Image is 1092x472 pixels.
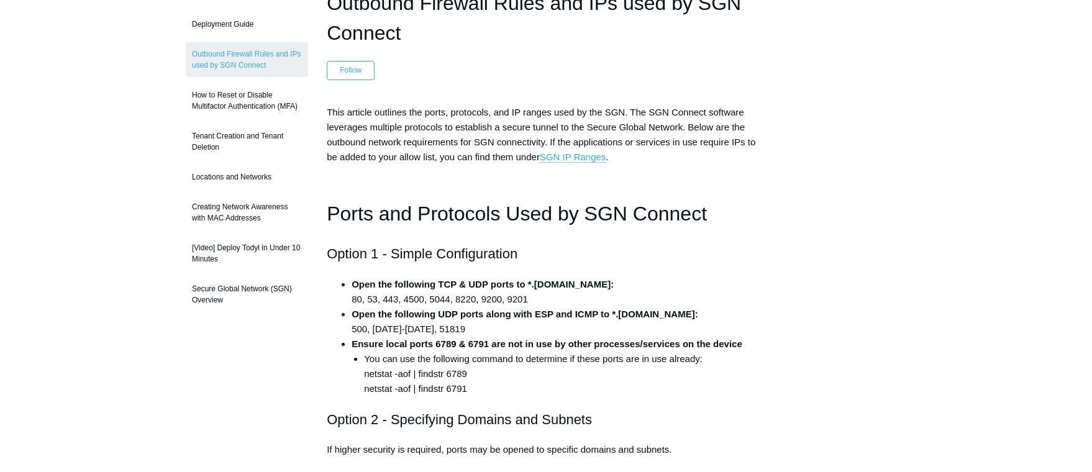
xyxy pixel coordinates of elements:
[327,442,765,457] p: If higher security is required, ports may be opened to specific domains and subnets.
[186,195,308,230] a: Creating Network Awareness with MAC Addresses
[352,338,742,349] strong: Ensure local ports 6789 & 6791 are not in use by other processes/services on the device
[327,198,765,230] h1: Ports and Protocols Used by SGN Connect
[327,243,765,265] h2: Option 1 - Simple Configuration
[186,277,308,312] a: Secure Global Network (SGN) Overview
[364,352,765,396] li: You can use the following command to determine if these ports are in use already: netstat -aof | ...
[352,307,765,337] li: 500, [DATE]-[DATE], 51819
[186,12,308,36] a: Deployment Guide
[327,409,765,430] h2: Option 2 - Specifying Domains and Subnets
[352,279,614,289] strong: Open the following TCP & UDP ports to *.[DOMAIN_NAME]:
[186,236,308,271] a: [Video] Deploy Todyl in Under 10 Minutes
[186,124,308,159] a: Tenant Creation and Tenant Deletion
[352,277,765,307] li: 80, 53, 443, 4500, 5044, 8220, 9200, 9201
[352,309,698,319] strong: Open the following UDP ports along with ESP and ICMP to *.[DOMAIN_NAME]:
[186,165,308,189] a: Locations and Networks
[327,61,375,79] button: Follow Article
[327,107,755,163] span: This article outlines the ports, protocols, and IP ranges used by the SGN. The SGN Connect softwa...
[186,83,308,118] a: How to Reset or Disable Multifactor Authentication (MFA)
[186,42,308,77] a: Outbound Firewall Rules and IPs used by SGN Connect
[540,152,606,163] a: SGN IP Ranges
